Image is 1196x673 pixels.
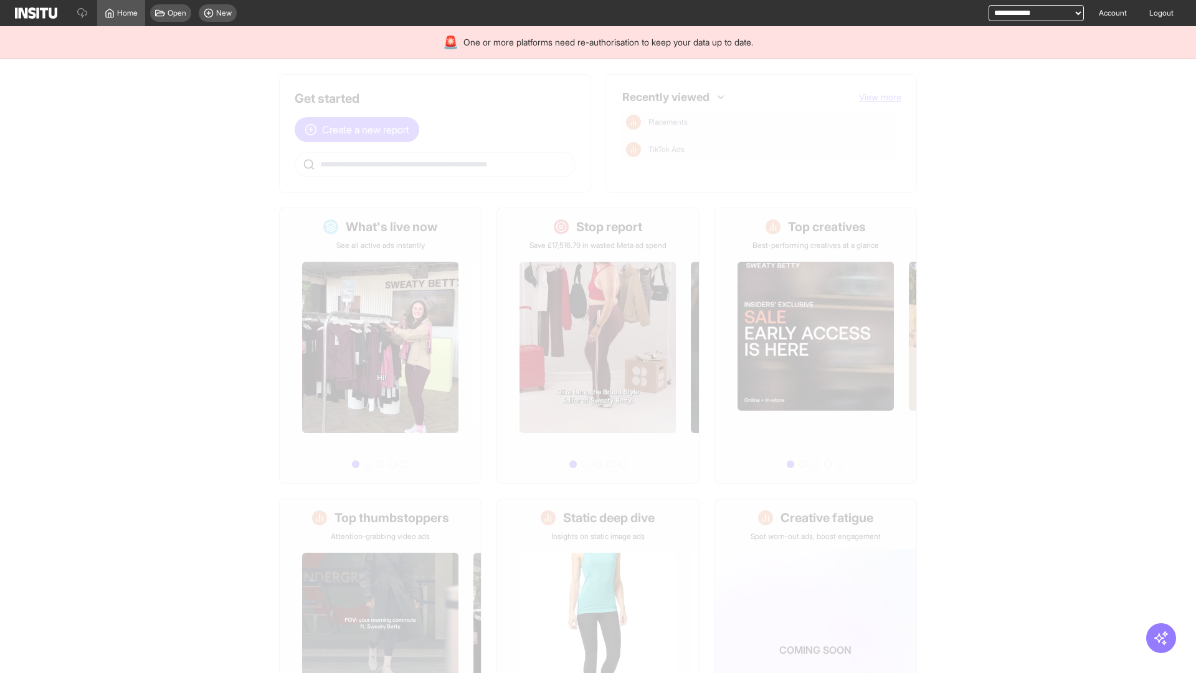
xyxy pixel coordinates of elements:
span: Home [117,8,138,18]
div: 🚨 [443,34,458,51]
span: One or more platforms need re-authorisation to keep your data up to date. [463,36,753,49]
span: Open [168,8,186,18]
img: Logo [15,7,57,19]
span: New [216,8,232,18]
